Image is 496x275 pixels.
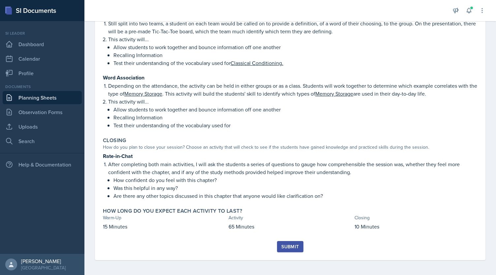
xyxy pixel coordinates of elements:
p: This activity will... [108,35,478,43]
p: Test their understanding of the vocabulary used for [113,121,478,129]
p: 15 Minutes [103,223,226,230]
u: Memory Storage [315,90,353,97]
a: Calendar [3,52,82,65]
p: 65 Minutes [229,223,352,230]
a: Profile [3,67,82,80]
label: How long do you expect each activity to last? [103,208,242,214]
div: [PERSON_NAME] [21,258,66,264]
button: Submit [277,241,303,252]
div: Submit [281,244,299,249]
a: Observation Forms [3,106,82,119]
p: Test their understanding of the vocabulary used for [113,59,478,67]
strong: Rate-in-Chat [103,152,133,160]
a: Dashboard [3,38,82,51]
p: This activity will... [108,98,478,106]
div: Closing [355,214,478,221]
p: Allow students to work together and bounce information off one another [113,106,478,113]
p: Allow students to work together and bounce information off one another [113,43,478,51]
div: Help & Documentation [3,158,82,171]
p: 10 Minutes [355,223,478,230]
p: Was this helpful in any way? [113,184,478,192]
p: After completing both main activities, I will ask the students a series of questions to gauge how... [108,160,478,176]
label: Closing [103,137,126,144]
a: Uploads [3,120,82,133]
div: Warm-Up [103,214,226,221]
p: Depending on the attendance, the activity can be held in either groups or as a class. Students wi... [108,82,478,98]
div: Si leader [3,30,82,36]
div: Documents [3,84,82,90]
a: Search [3,135,82,148]
p: Are there any other topics discussed in this chapter that anyone would like clarification on? [113,192,478,200]
p: Still split into two teams, a student on each team would be called on to provide a definition, of... [108,19,478,35]
div: How do you plan to close your session? Choose an activity that will check to see if the students ... [103,144,478,151]
p: Recalling Information [113,51,478,59]
a: Planning Sheets [3,91,82,104]
strong: Word Association [103,74,144,81]
p: Recalling Information [113,113,478,121]
u: Memory Storage [124,90,162,97]
u: Classical Conditioning. [231,59,283,67]
div: [GEOGRAPHIC_DATA] [21,264,66,271]
p: How confident do you feel with this chapter? [113,176,478,184]
div: Activity [229,214,352,221]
